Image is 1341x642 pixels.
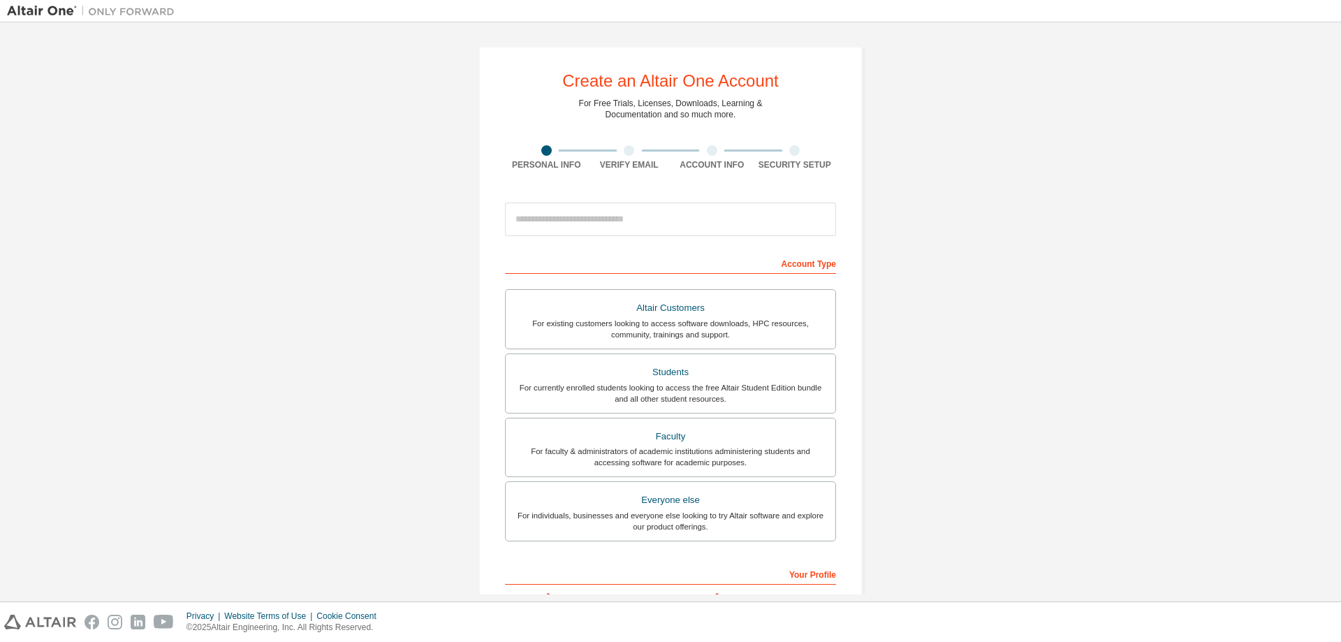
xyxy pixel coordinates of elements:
img: Altair One [7,4,182,18]
img: youtube.svg [154,615,174,629]
label: First Name [505,592,666,603]
div: For currently enrolled students looking to access the free Altair Student Edition bundle and all ... [514,382,827,404]
div: Your Profile [505,562,836,585]
div: For Free Trials, Licenses, Downloads, Learning & Documentation and so much more. [579,98,763,120]
div: Everyone else [514,490,827,510]
div: Account Info [670,159,754,170]
div: Altair Customers [514,298,827,318]
div: Verify Email [588,159,671,170]
div: Create an Altair One Account [562,73,779,89]
div: For faculty & administrators of academic institutions administering students and accessing softwa... [514,446,827,468]
div: Personal Info [505,159,588,170]
div: Account Type [505,251,836,274]
div: Security Setup [754,159,837,170]
div: Cookie Consent [316,611,384,622]
img: facebook.svg [85,615,99,629]
p: © 2025 Altair Engineering, Inc. All Rights Reserved. [186,622,385,634]
div: Students [514,363,827,382]
div: For existing customers looking to access software downloads, HPC resources, community, trainings ... [514,318,827,340]
div: Privacy [186,611,224,622]
label: Last Name [675,592,836,603]
div: Faculty [514,427,827,446]
img: instagram.svg [108,615,122,629]
img: altair_logo.svg [4,615,76,629]
div: For individuals, businesses and everyone else looking to try Altair software and explore our prod... [514,510,827,532]
div: Website Terms of Use [224,611,316,622]
img: linkedin.svg [131,615,145,629]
